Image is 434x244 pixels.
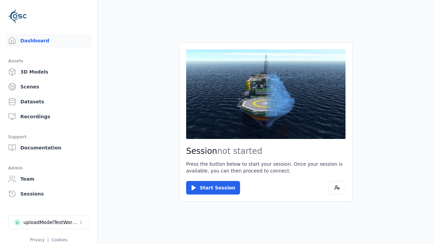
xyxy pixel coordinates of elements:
button: Start Session [186,181,240,195]
div: Assets [8,57,89,65]
h2: Session [186,146,346,157]
div: Support [8,133,89,141]
a: Documentation [5,141,92,155]
button: Select a workspace [8,216,90,229]
a: Scenes [5,80,92,94]
div: u [14,219,21,226]
div: uploadModelTestWorkspace [23,219,78,226]
a: Team [5,172,92,186]
a: Datasets [5,95,92,108]
a: Dashboard [5,34,92,47]
img: Logo [8,7,27,26]
a: 3D Models [5,65,92,79]
a: Sessions [5,187,92,201]
span: not started [217,146,262,156]
a: Cookies [52,238,67,242]
span: | [47,238,49,242]
a: Privacy [30,238,44,242]
a: Recordings [5,110,92,123]
div: Admin [8,164,89,172]
p: Press the button below to start your session. Once your session is available, you can then procee... [186,161,346,174]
